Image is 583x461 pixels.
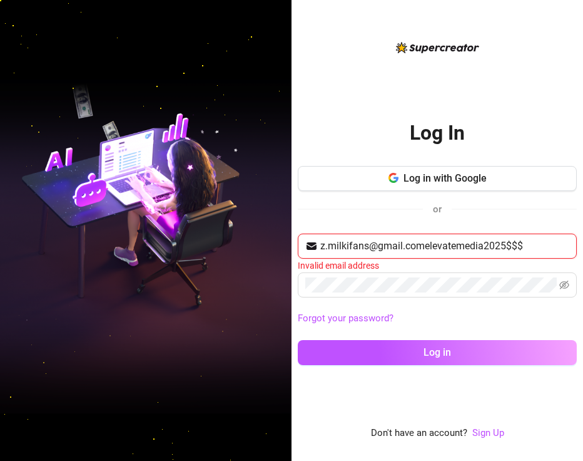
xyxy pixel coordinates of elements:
a: Forgot your password? [298,313,393,324]
button: Log in [298,340,577,365]
a: Sign Up [472,427,504,438]
span: eye-invisible [559,280,569,290]
button: Log in with Google [298,166,577,191]
a: Forgot your password? [298,311,577,326]
span: Don't have an account? [371,426,467,441]
span: or [433,204,442,215]
a: Sign Up [472,426,504,441]
div: Invalid email address [298,259,577,272]
input: Your email [320,239,569,254]
span: Log in with Google [403,172,487,184]
h2: Log In [410,120,465,146]
img: logo-BBDzfeDw.svg [396,42,479,53]
span: Log in [423,346,451,358]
